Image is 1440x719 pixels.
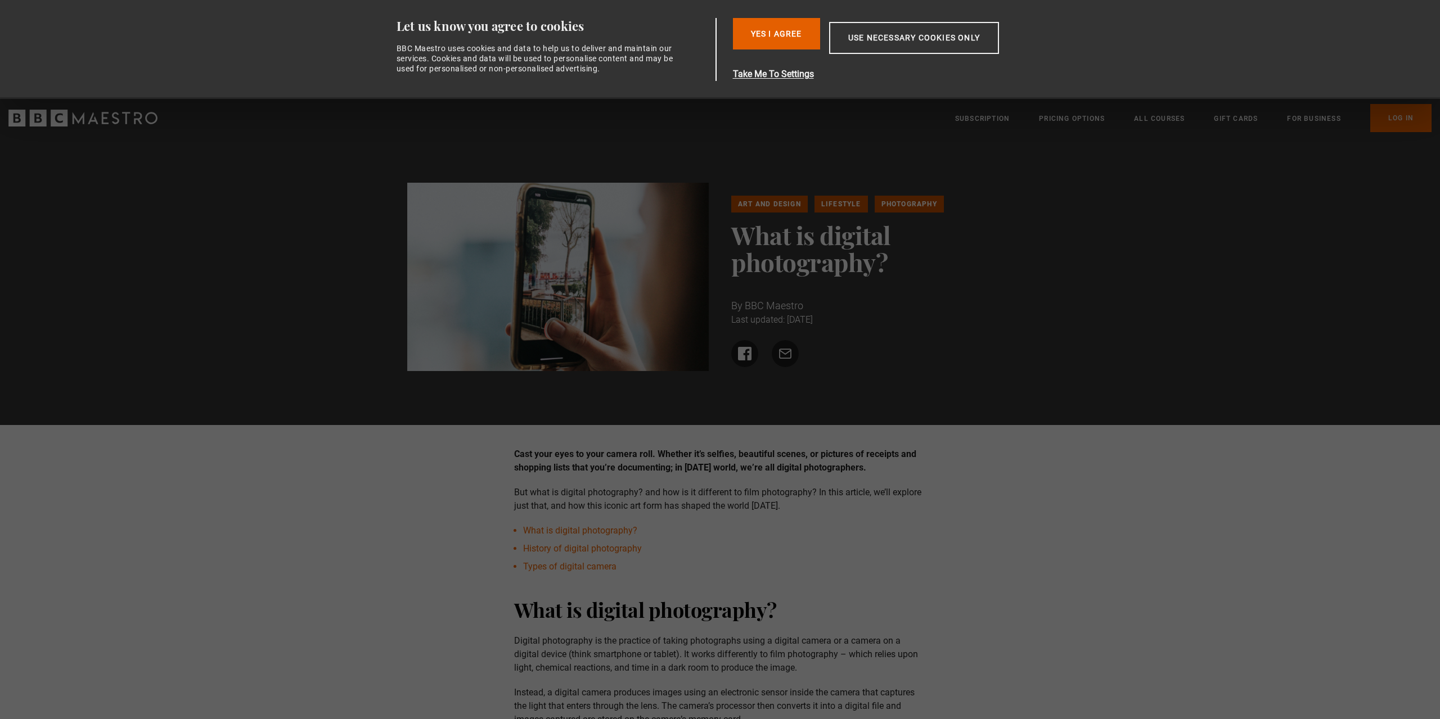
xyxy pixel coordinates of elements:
[1214,113,1258,124] a: Gift Cards
[733,18,820,49] button: Yes I Agree
[1039,113,1105,124] a: Pricing Options
[523,561,616,572] a: Types of digital camera
[875,196,944,212] a: Photography
[1370,104,1432,132] a: Log In
[814,196,868,212] a: Lifestyle
[523,525,637,536] a: What is digital photography?
[731,221,1033,275] h1: What is digital photography?
[1134,113,1185,124] a: All Courses
[731,314,813,325] time: Last updated: [DATE]
[397,18,712,34] div: Let us know you agree to cookies
[397,43,680,74] div: BBC Maestro uses cookies and data to help us to deliver and maintain our services. Cookies and da...
[829,22,999,54] button: Use necessary cookies only
[8,110,157,126] svg: BBC Maestro
[731,196,808,212] a: Art and Design
[514,449,916,473] strong: Cast your eyes to your camera roll. Whether it’s selfies, beautiful scenes, or pictures of receip...
[745,300,803,311] span: BBC Maestro
[407,183,709,371] img: A view of a phone taking a photo
[523,543,642,554] a: History of digital photography
[955,113,1010,124] a: Subscription
[731,300,742,311] span: By
[1287,113,1340,124] a: For business
[955,104,1432,132] nav: Primary
[733,67,1052,81] button: Take Me To Settings
[514,486,926,513] p: But what is digital photography? and how is it different to film photography? In this article, we...
[514,596,926,623] h2: What is digital photography?
[514,634,926,675] p: Digital photography is the practice of taking photographs using a digital camera or a camera on a...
